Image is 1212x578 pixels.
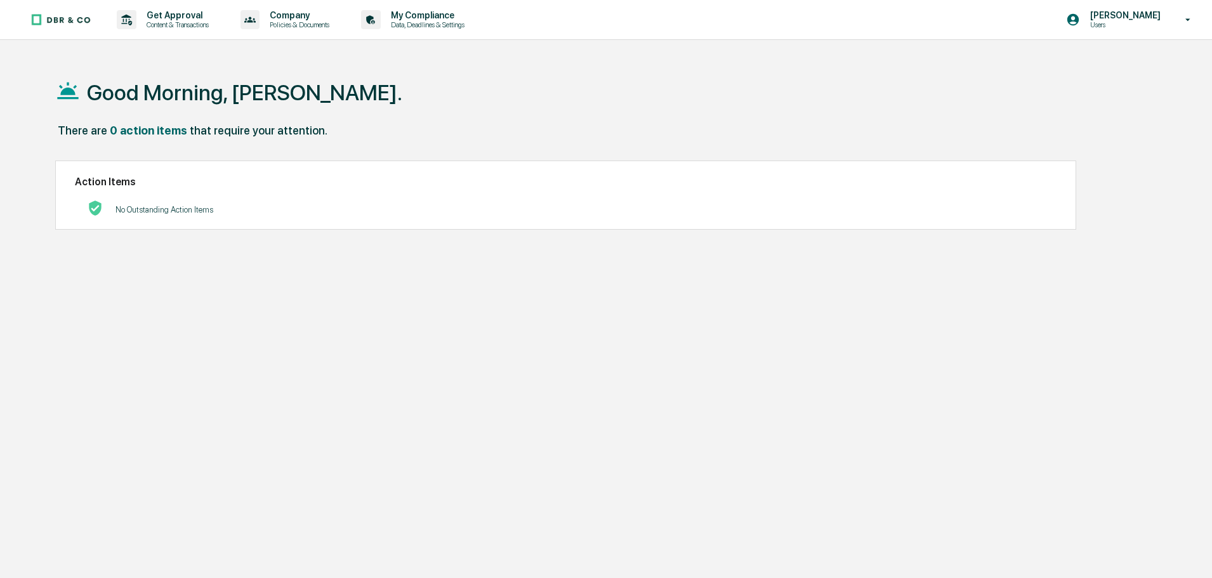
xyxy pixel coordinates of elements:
p: [PERSON_NAME] [1080,10,1167,20]
p: No Outstanding Action Items [115,205,213,214]
p: Content & Transactions [136,20,215,29]
div: There are [58,124,107,137]
p: My Compliance [381,10,471,20]
img: logo [30,13,91,26]
p: Policies & Documents [260,20,336,29]
h2: Action Items [75,176,1057,188]
div: that require your attention. [190,124,327,137]
p: Users [1080,20,1167,29]
h1: Good Morning, [PERSON_NAME]. [87,80,402,105]
p: Data, Deadlines & Settings [381,20,471,29]
div: 0 action items [110,124,187,137]
img: No Actions logo [88,200,103,216]
p: Company [260,10,336,20]
p: Get Approval [136,10,215,20]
